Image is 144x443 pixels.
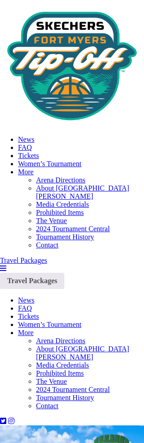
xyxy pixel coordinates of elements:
[36,225,110,233] a: 2024 Tournament Central
[36,369,84,377] a: Prohibited Items
[36,233,94,241] a: Tournament History
[36,241,58,249] a: Contact
[18,312,39,320] a: Tickets
[18,135,34,143] a: News
[36,217,67,224] a: The Venue
[18,160,81,168] a: Women’s Tournament
[18,321,81,328] a: Women’s Tournament
[36,337,85,345] a: Arena Directions
[18,152,39,159] a: Tickets
[36,209,84,216] a: Prohibited Items
[36,402,58,410] a: Contact
[36,184,129,200] a: About [GEOGRAPHIC_DATA][PERSON_NAME]
[36,378,67,385] a: The Venue
[36,201,89,208] a: Media Credentials
[36,394,94,401] a: Tournament History
[18,329,34,336] a: More
[36,386,110,393] a: 2024 Tournament Central
[36,176,85,184] a: Arena Directions
[18,168,34,176] a: More
[18,144,32,151] a: FAQ
[36,345,129,361] a: About [GEOGRAPHIC_DATA][PERSON_NAME]
[18,296,34,304] a: News
[36,361,89,369] a: Media Credentials
[18,304,32,312] a: FAQ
